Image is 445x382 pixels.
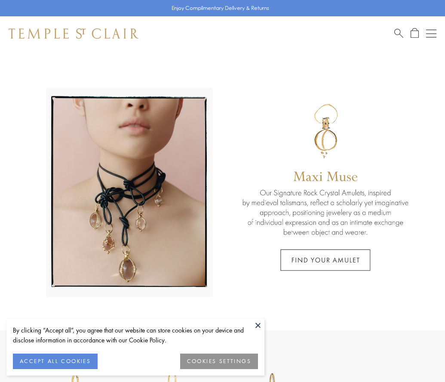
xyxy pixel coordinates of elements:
button: ACCEPT ALL COOKIES [13,354,98,369]
button: COOKIES SETTINGS [180,354,258,369]
button: Open navigation [426,28,436,39]
p: Enjoy Complimentary Delivery & Returns [172,4,269,12]
div: By clicking “Accept all”, you agree that our website can store cookies on your device and disclos... [13,325,258,345]
img: Temple St. Clair [9,28,138,39]
a: Search [394,28,403,39]
a: Open Shopping Bag [411,28,419,39]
